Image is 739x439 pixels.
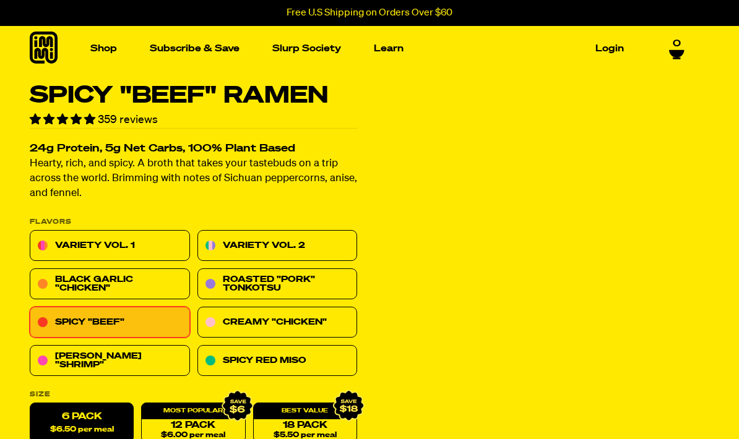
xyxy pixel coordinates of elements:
a: Spicy "Beef" [30,307,190,338]
span: 359 reviews [98,114,158,126]
a: Login [590,39,629,58]
a: Creamy "Chicken" [197,307,358,338]
h2: 24g Protein, 5g Net Carbs, 100% Plant Based [30,144,357,155]
label: Size [30,391,357,398]
a: Black Garlic "Chicken" [30,269,190,300]
a: Shop [85,39,122,58]
nav: Main navigation [85,26,629,71]
span: $6.50 per meal [50,426,114,434]
a: Variety Vol. 2 [197,231,358,262]
span: 4.82 stars [30,114,98,126]
p: Free U.S Shipping on Orders Over $60 [287,7,452,19]
a: 0 [669,38,685,59]
a: Slurp Society [267,39,346,58]
span: 0 [673,38,681,49]
a: Learn [369,39,408,58]
p: Flavors [30,219,357,226]
a: Roasted "Pork" Tonkotsu [197,269,358,300]
p: Hearty, rich, and spicy. A broth that takes your tastebuds on a trip across the world. Brimming w... [30,157,357,202]
a: Spicy Red Miso [197,346,358,377]
a: [PERSON_NAME] "Shrimp" [30,346,190,377]
h1: Spicy "Beef" Ramen [30,84,357,108]
a: Subscribe & Save [145,39,244,58]
a: Variety Vol. 1 [30,231,190,262]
